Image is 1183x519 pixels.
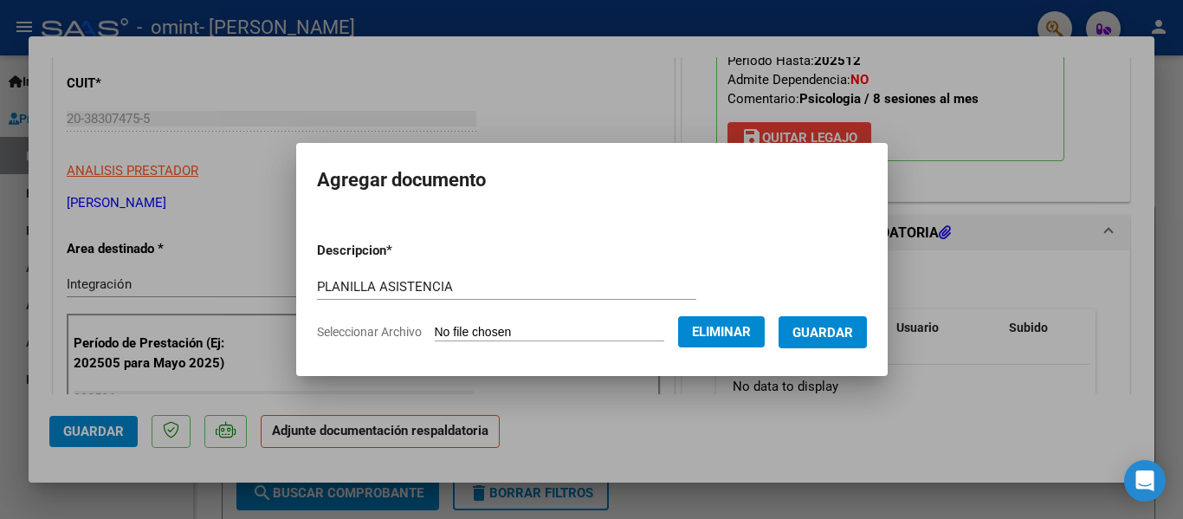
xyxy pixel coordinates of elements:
[317,325,422,339] span: Seleccionar Archivo
[317,164,867,197] h2: Agregar documento
[792,325,853,341] span: Guardar
[779,316,867,348] button: Guardar
[1124,460,1166,502] div: Open Intercom Messenger
[317,241,482,261] p: Descripcion
[692,324,751,340] span: Eliminar
[678,316,765,347] button: Eliminar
